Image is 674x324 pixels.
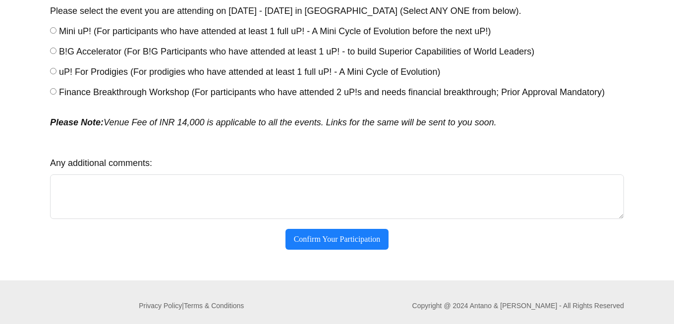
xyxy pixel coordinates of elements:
p: Copyright @ 2024 Antano & [PERSON_NAME] - All Rights Reserved [412,299,624,313]
span: B!G Accelerator (For B!G Participants who have attended at least 1 uP! - to build Superior Capabi... [59,47,534,56]
label: Please select the event you are attending on 18th - 21st Sep 2025 in Chennai (Select ANY ONE from... [50,2,521,20]
input: uP! For Prodigies (For prodigies who have attended at least 1 full uP! - A Mini Cycle of Evolution) [50,68,56,74]
strong: Please Note: [50,117,104,127]
a: Privacy Policy [139,302,182,310]
input: Mini uP! (For participants who have attended at least 1 full uP! - A Mini Cycle of Evolution befo... [50,27,56,34]
a: Terms & Conditions [184,302,244,310]
textarea: Any additional comments: [50,174,624,219]
p: | [50,299,333,313]
input: Finance Breakthrough Workshop (For participants who have attended 2 uP!s and needs financial brea... [50,88,56,95]
em: Venue Fee of INR 14,000 is applicable to all the events. Links for the same will be sent to you s... [50,117,497,127]
button: Confirm Your Participation [285,229,389,250]
span: Finance Breakthrough Workshop (For participants who have attended 2 uP!s and needs financial brea... [59,87,605,97]
input: B!G Accelerator (For B!G Participants who have attended at least 1 uP! - to build Superior Capabi... [50,48,56,54]
span: uP! For Prodigies (For prodigies who have attended at least 1 full uP! - A Mini Cycle of Evolution) [59,67,440,77]
label: Any additional comments: [50,154,152,172]
span: Mini uP! (For participants who have attended at least 1 full uP! - A Mini Cycle of Evolution befo... [59,26,491,36]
